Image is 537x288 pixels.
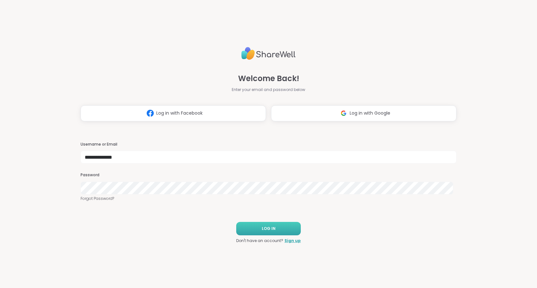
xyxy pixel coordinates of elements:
[232,87,305,93] span: Enter your email and password below
[156,110,203,117] span: Log in with Facebook
[81,105,266,121] button: Log in with Facebook
[236,222,301,235] button: LOG IN
[338,107,350,119] img: ShareWell Logomark
[144,107,156,119] img: ShareWell Logomark
[238,73,299,84] span: Welcome Back!
[262,226,276,231] span: LOG IN
[81,142,456,147] h3: Username or Email
[241,44,296,63] img: ShareWell Logo
[350,110,390,117] span: Log in with Google
[284,238,301,244] a: Sign up
[81,196,456,201] a: Forgot Password?
[236,238,283,244] span: Don't have an account?
[271,105,456,121] button: Log in with Google
[81,172,456,178] h3: Password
